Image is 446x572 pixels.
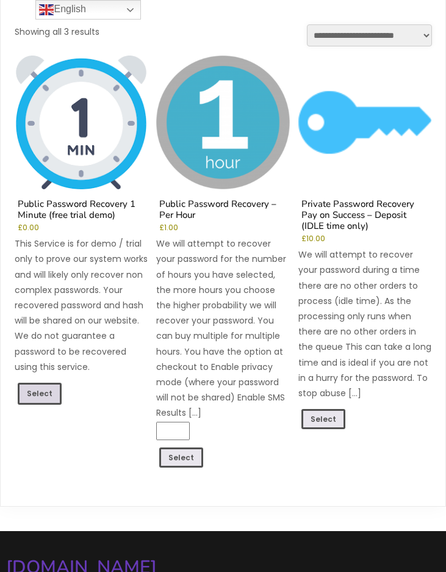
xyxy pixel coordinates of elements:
h2: Public Password Recovery – Per Hour [156,198,290,223]
a: Public Password Recovery 1 Minute (free trial demo) [15,56,148,223]
a: Public Password Recovery – Per Hour [156,56,290,223]
a: Add to cart: “Public Password Recovery - Per Hour” [159,447,203,468]
span: £ [18,222,23,233]
bdi: 10.00 [301,233,325,244]
a: Read more about “Public Password Recovery 1 Minute (free trial demo)” [18,383,62,405]
a: Private Password Recovery Pay on Success – Deposit (IDLE time only) [298,56,432,234]
h2: Private Password Recovery Pay on Success – Deposit (IDLE time only) [298,198,432,234]
p: We will attempt to recover your password during a time there are no other orders to process (idle... [298,247,432,401]
img: Public Password Recovery 1 Minute (free trial demo) [15,56,148,189]
bdi: 0.00 [18,222,39,233]
input: Product quantity [156,422,189,441]
span: £ [159,222,164,233]
bdi: 1.00 [159,222,178,233]
h2: Public Password Recovery 1 Minute (free trial demo) [15,198,148,223]
img: Private Password Recovery Pay on Success - Deposit (IDLE time only) [298,56,432,189]
p: We will attempt to recover your password for the number of hours you have selected, the more hour... [156,236,290,421]
p: This Service is for demo / trial only to prove our system works and will likely only recover non ... [15,236,148,375]
img: en [39,2,54,17]
p: Showing all 3 results [15,24,99,40]
a: Add to cart: “Private Password Recovery Pay on Success - Deposit (IDLE time only)” [301,409,345,429]
img: Public Password Recovery - Per Hour [156,56,290,189]
select: Shop order [307,24,432,46]
span: £ [301,233,306,244]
